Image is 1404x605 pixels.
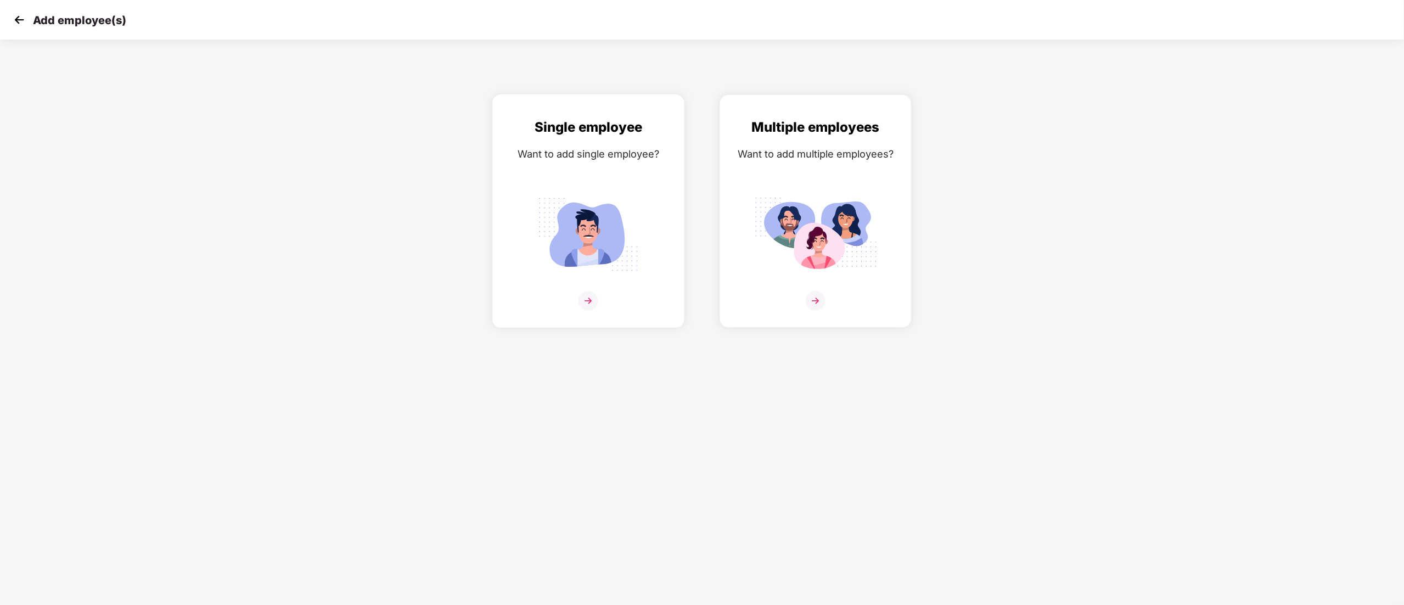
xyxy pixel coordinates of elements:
img: svg+xml;base64,PHN2ZyB4bWxucz0iaHR0cDovL3d3dy53My5vcmcvMjAwMC9zdmciIHdpZHRoPSIzNiIgaGVpZ2h0PSIzNi... [806,291,825,311]
div: Want to add multiple employees? [731,146,900,162]
div: Multiple employees [731,117,900,138]
img: svg+xml;base64,PHN2ZyB4bWxucz0iaHR0cDovL3d3dy53My5vcmcvMjAwMC9zdmciIGlkPSJNdWx0aXBsZV9lbXBsb3llZS... [754,192,877,277]
img: svg+xml;base64,PHN2ZyB4bWxucz0iaHR0cDovL3d3dy53My5vcmcvMjAwMC9zdmciIHdpZHRoPSIzMCIgaGVpZ2h0PSIzMC... [11,12,27,28]
div: Want to add single employee? [504,146,673,162]
p: Add employee(s) [33,14,126,27]
img: svg+xml;base64,PHN2ZyB4bWxucz0iaHR0cDovL3d3dy53My5vcmcvMjAwMC9zdmciIGlkPSJTaW5nbGVfZW1wbG95ZWUiIH... [527,192,650,277]
img: svg+xml;base64,PHN2ZyB4bWxucz0iaHR0cDovL3d3dy53My5vcmcvMjAwMC9zdmciIHdpZHRoPSIzNiIgaGVpZ2h0PSIzNi... [579,291,598,311]
div: Single employee [504,117,673,138]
